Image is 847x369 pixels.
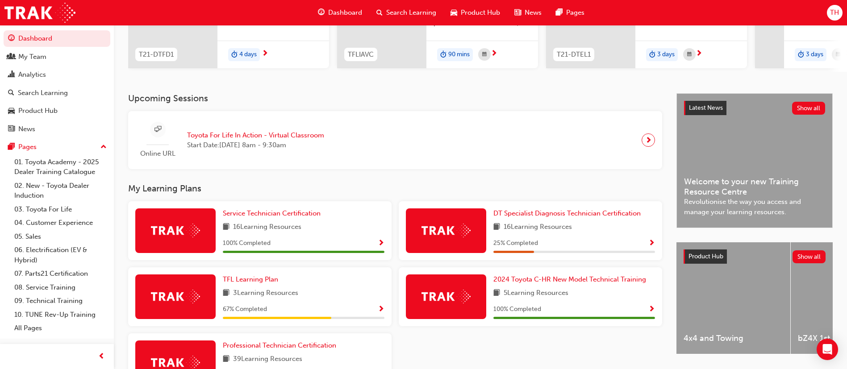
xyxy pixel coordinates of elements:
[98,351,105,362] span: prev-icon
[648,238,655,249] button: Show Progress
[223,288,229,299] span: book-icon
[11,308,110,322] a: 10. TUNE Rev-Up Training
[8,125,15,133] span: news-icon
[448,50,470,60] span: 90 mins
[154,124,161,135] span: sessionType_ONLINE_URL-icon
[648,306,655,314] span: Show Progress
[11,243,110,267] a: 06. Electrification (EV & Hybrid)
[135,118,655,162] a: Online URLToyota For Life In Action - Virtual ClassroomStart Date:[DATE] 8am - 9:30am
[187,130,324,141] span: Toyota For Life In Action - Virtual Classroom
[4,85,110,101] a: Search Learning
[645,134,652,146] span: next-icon
[421,224,471,237] img: Trak
[328,8,362,18] span: Dashboard
[223,341,336,349] span: Professional Technician Certification
[493,274,650,285] a: 2024 Toyota C-HR New Model Technical Training
[18,52,46,62] div: My Team
[11,281,110,294] a: 08. Service Training
[139,50,174,60] span: T21-DTFD1
[386,8,436,18] span: Search Learning
[566,8,584,18] span: Pages
[11,230,110,244] a: 05. Sales
[684,249,826,264] a: Product HubShow all
[11,216,110,230] a: 04. Customer Experience
[4,121,110,137] a: News
[549,4,592,22] a: pages-iconPages
[491,50,497,58] span: next-icon
[11,203,110,216] a: 03. Toyota For Life
[440,49,446,61] span: duration-icon
[451,7,457,18] span: car-icon
[4,49,110,65] a: My Team
[223,340,340,351] a: Professional Technician Certification
[11,179,110,203] a: 02. New - Toyota Dealer Induction
[798,49,804,61] span: duration-icon
[378,306,384,314] span: Show Progress
[318,7,325,18] span: guage-icon
[687,49,692,60] span: calendar-icon
[792,102,826,115] button: Show all
[8,143,15,151] span: pages-icon
[128,183,662,194] h3: My Learning Plans
[311,4,369,22] a: guage-iconDashboard
[18,88,68,98] div: Search Learning
[223,304,267,315] span: 67 % Completed
[239,50,257,60] span: 4 days
[223,222,229,233] span: book-icon
[11,267,110,281] a: 07. Parts21 Certification
[8,89,14,97] span: search-icon
[18,124,35,134] div: News
[233,222,301,233] span: 16 Learning Resources
[525,8,542,18] span: News
[8,53,15,61] span: people-icon
[443,4,507,22] a: car-iconProduct Hub
[827,5,843,21] button: TH
[504,222,572,233] span: 16 Learning Resources
[4,3,75,23] img: Trak
[4,139,110,155] button: Pages
[151,290,200,303] img: Trak
[223,208,324,219] a: Service Technician Certification
[493,208,644,219] a: DT Specialist Diagnosis Technician Certification
[376,7,383,18] span: search-icon
[676,93,833,228] a: Latest NewsShow allWelcome to your new Training Resource CentreRevolutionise the way you access a...
[684,197,825,217] span: Revolutionise the way you access and manage your learning resources.
[135,149,180,159] span: Online URL
[11,294,110,308] a: 09. Technical Training
[128,93,662,104] h3: Upcoming Sessions
[817,339,838,360] div: Open Intercom Messenger
[223,238,271,249] span: 100 % Completed
[461,8,500,18] span: Product Hub
[482,49,487,60] span: calendar-icon
[8,71,15,79] span: chart-icon
[187,140,324,150] span: Start Date: [DATE] 8am - 9:30am
[369,4,443,22] a: search-iconSearch Learning
[793,250,826,263] button: Show all
[421,290,471,303] img: Trak
[493,275,646,283] span: 2024 Toyota C-HR New Model Technical Training
[378,304,384,315] button: Show Progress
[231,49,238,61] span: duration-icon
[233,288,298,299] span: 3 Learning Resources
[684,101,825,115] a: Latest NewsShow all
[493,209,641,217] span: DT Specialist Diagnosis Technician Certification
[348,50,374,60] span: TFLIAVC
[556,7,563,18] span: pages-icon
[4,29,110,139] button: DashboardMy TeamAnalyticsSearch LearningProduct HubNews
[689,104,723,112] span: Latest News
[493,288,500,299] span: book-icon
[378,240,384,248] span: Show Progress
[18,142,37,152] div: Pages
[648,240,655,248] span: Show Progress
[100,141,107,153] span: up-icon
[684,333,783,344] span: 4x4 and Towing
[233,354,302,365] span: 39 Learning Resources
[223,354,229,365] span: book-icon
[18,106,58,116] div: Product Hub
[493,222,500,233] span: book-icon
[151,224,200,237] img: Trak
[507,4,549,22] a: news-iconNews
[676,242,790,354] a: 4x4 and Towing
[4,66,110,83] a: Analytics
